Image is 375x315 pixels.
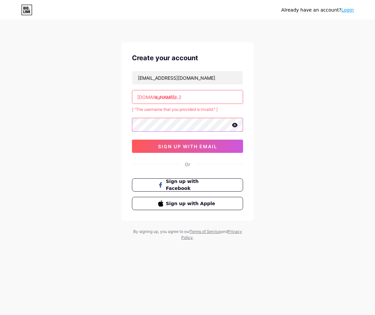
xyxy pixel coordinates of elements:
div: Already have an account? [281,7,354,14]
div: [DOMAIN_NAME]/ [137,94,176,101]
div: Or [185,161,190,168]
div: By signing up, you agree to our and . [131,229,244,241]
a: Login [341,7,354,13]
span: Sign up with Apple [166,200,217,207]
button: Sign up with Apple [132,197,243,210]
input: username [132,90,243,104]
span: Sign up with Facebook [166,178,217,192]
div: Create your account [132,53,243,63]
button: sign up with email [132,140,243,153]
a: Terms of Service [190,229,221,234]
input: Email [132,71,243,84]
span: sign up with email [158,144,217,149]
button: Sign up with Facebook [132,178,243,192]
div: [ "The username that you provided is invalid." ] [132,107,243,112]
